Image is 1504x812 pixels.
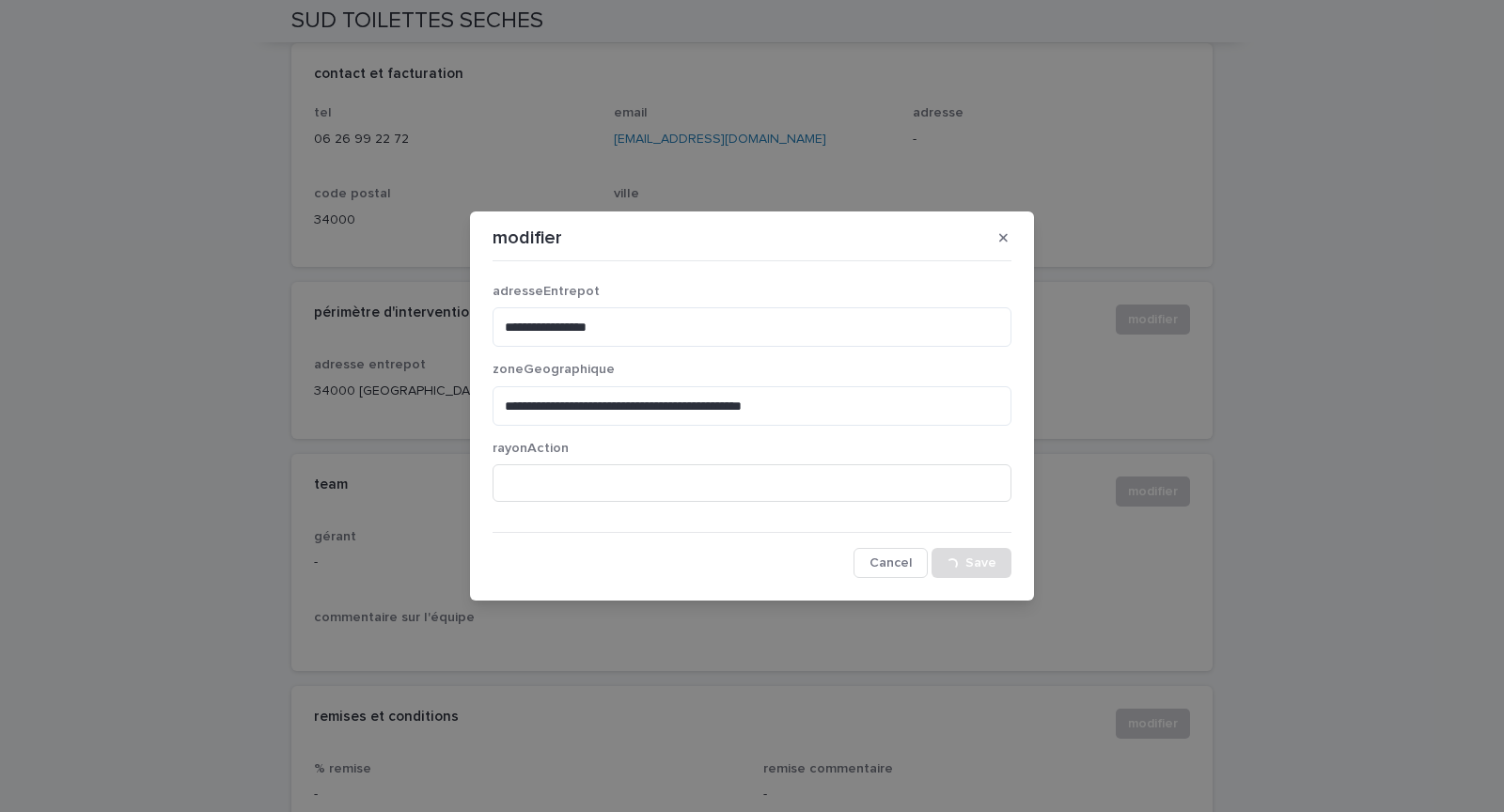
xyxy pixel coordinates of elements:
button: Save [932,548,1011,578]
button: Cancel [854,548,928,578]
span: Cancel [869,556,912,570]
span: adresseEntrepot [493,285,600,298]
span: rayonAction [493,442,569,455]
span: zoneGeographique [493,363,615,376]
span: Save [965,556,996,570]
p: modifier [493,226,562,249]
